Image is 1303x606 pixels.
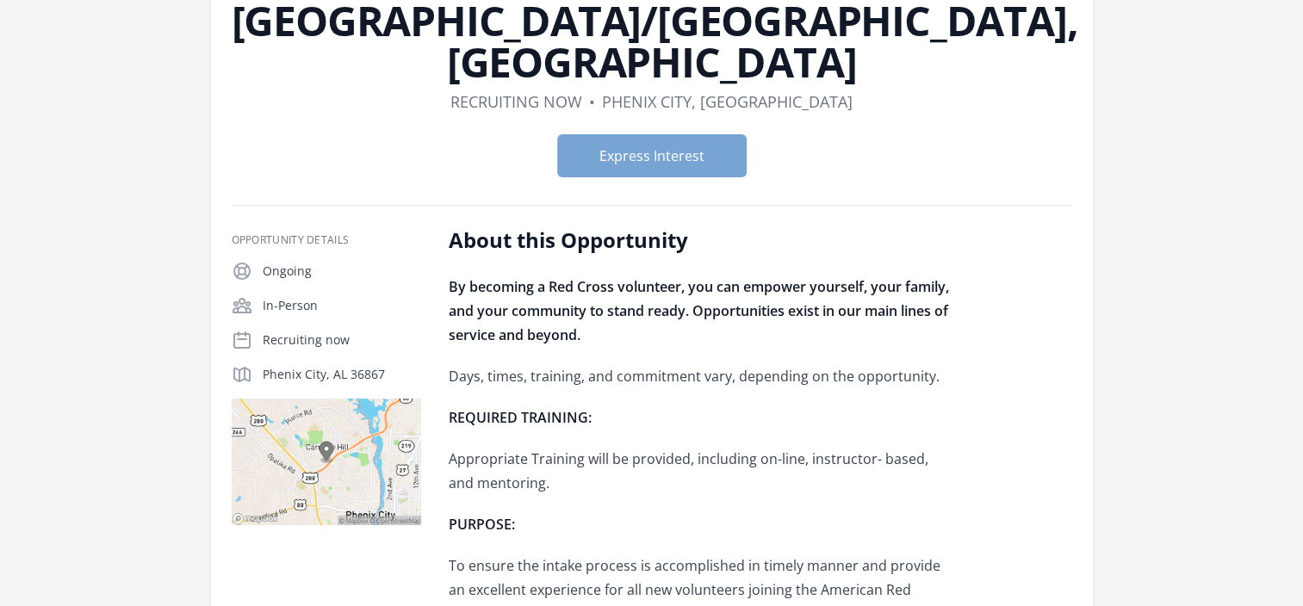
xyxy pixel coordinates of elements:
p: Recruiting now [263,331,421,349]
img: Map [232,399,421,525]
p: Days, times, training, and commitment vary, depending on the opportunity. [449,364,952,388]
dd: Recruiting now [450,90,582,114]
strong: REQUIRED TRAINING: [449,408,592,427]
strong: By becoming a Red Cross volunteer, you can empower yourself, your family, and your community to s... [449,277,949,344]
h3: Opportunity Details [232,233,421,247]
dd: Phenix City, [GEOGRAPHIC_DATA] [602,90,853,114]
button: Express Interest [557,134,747,177]
p: Phenix City, AL 36867 [263,366,421,383]
p: Appropriate Training will be provided, including on-line, instructor- based, and mentoring. [449,447,952,495]
strong: PURPOSE: [449,515,515,534]
p: In-Person [263,297,421,314]
div: • [589,90,595,114]
h2: About this Opportunity [449,226,952,254]
p: Ongoing [263,263,421,280]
